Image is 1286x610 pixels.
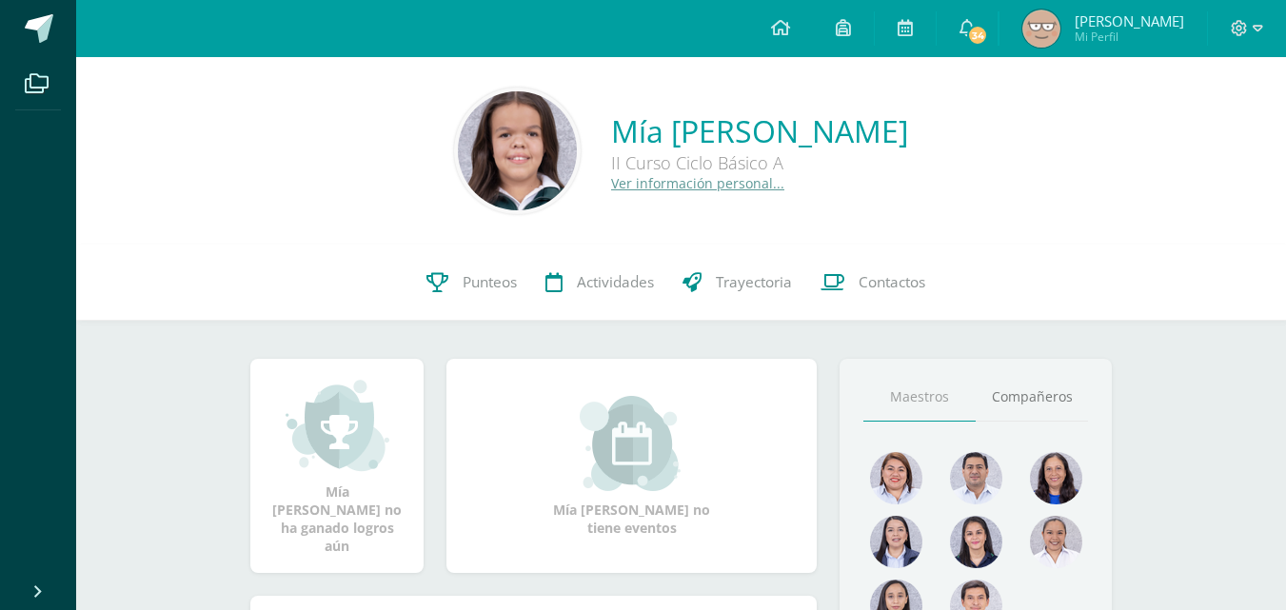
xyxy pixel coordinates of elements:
[863,373,976,422] a: Maestros
[967,25,988,46] span: 34
[806,245,940,321] a: Contactos
[716,272,792,292] span: Trayectoria
[458,91,577,210] img: b5605806a2df4be08edc209aeb7b6d04.png
[611,174,784,192] a: Ver información personal...
[1075,11,1184,30] span: [PERSON_NAME]
[1030,452,1082,504] img: 4aef44b995f79eb6d25e8fea3fba8193.png
[1075,29,1184,45] span: Mi Perfil
[1030,516,1082,568] img: d869f4b24ccbd30dc0e31b0593f8f022.png
[269,378,405,555] div: Mía [PERSON_NAME] no ha ganado logros aún
[950,452,1002,504] img: 9a0812c6f881ddad7942b4244ed4a083.png
[286,378,389,473] img: achievement_small.png
[870,516,922,568] img: d792aa8378611bc2176bef7acb84e6b1.png
[668,245,806,321] a: Trayectoria
[950,516,1002,568] img: 6bc5668d4199ea03c0854e21131151f7.png
[463,272,517,292] span: Punteos
[531,245,668,321] a: Actividades
[580,396,683,491] img: event_small.png
[859,272,925,292] span: Contactos
[1022,10,1060,48] img: 9c98bbe379099fee322dc40a884c11d7.png
[577,272,654,292] span: Actividades
[537,396,727,537] div: Mía [PERSON_NAME] no tiene eventos
[611,110,908,151] a: Mía [PERSON_NAME]
[870,452,922,504] img: 915cdc7588786fd8223dd02568f7fda0.png
[412,245,531,321] a: Punteos
[611,151,908,174] div: II Curso Ciclo Básico A
[976,373,1088,422] a: Compañeros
